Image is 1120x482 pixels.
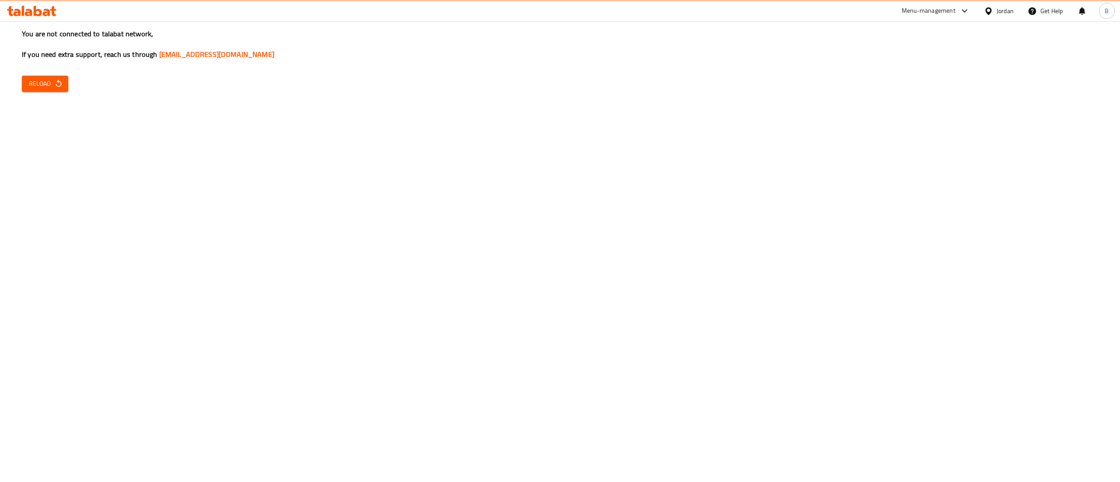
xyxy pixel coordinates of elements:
[22,29,1098,59] h3: You are not connected to talabat network, If you need extra support, reach us through
[22,76,68,92] button: Reload
[997,6,1014,16] div: Jordan
[29,78,61,89] span: Reload
[1105,6,1109,16] span: B
[902,6,955,16] div: Menu-management
[159,48,274,61] a: [EMAIL_ADDRESS][DOMAIN_NAME]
